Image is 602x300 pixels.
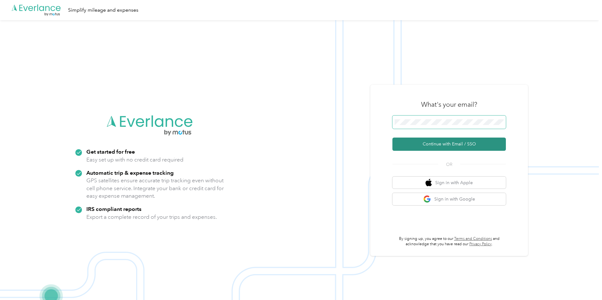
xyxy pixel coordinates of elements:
[86,169,174,176] strong: Automatic trip & expense tracking
[68,6,138,14] div: Simplify mileage and expenses
[454,236,492,241] a: Terms and Conditions
[392,193,506,205] button: google logoSign in with Google
[469,242,492,246] a: Privacy Policy
[392,177,506,189] button: apple logoSign in with Apple
[392,236,506,247] p: By signing up, you agree to our and acknowledge that you have read our .
[425,179,432,187] img: apple logo
[421,100,477,109] h3: What's your email?
[86,156,183,164] p: Easy set up with no credit card required
[86,206,142,212] strong: IRS compliant reports
[86,213,217,221] p: Export a complete record of your trips and expenses.
[438,161,460,168] span: OR
[86,177,224,200] p: GPS satellites ensure accurate trip tracking even without cell phone service. Integrate your bank...
[423,195,431,203] img: google logo
[392,138,506,151] button: Continue with Email / SSO
[86,148,135,155] strong: Get started for free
